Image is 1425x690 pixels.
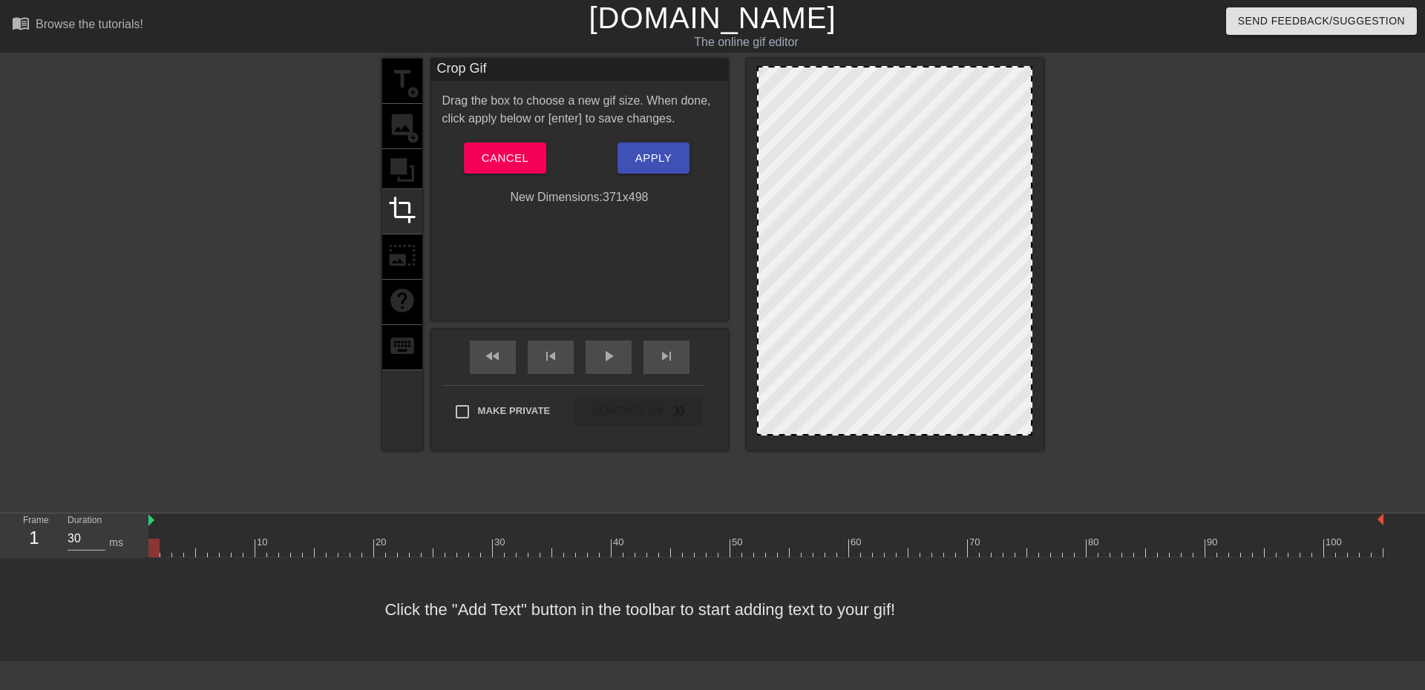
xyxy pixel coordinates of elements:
span: menu_book [12,14,30,32]
span: skip_next [658,347,675,365]
span: skip_previous [542,347,560,365]
span: Apply [635,148,672,168]
div: 100 [1326,535,1344,550]
button: Send Feedback/Suggestion [1226,7,1417,35]
span: Make Private [478,404,551,418]
div: Browse the tutorials! [36,18,143,30]
div: Frame [12,513,56,556]
div: 90 [1207,535,1220,550]
div: The online gif editor [482,33,1010,51]
span: play_arrow [600,347,617,365]
span: crop [388,196,416,224]
div: New Dimensions: 371 x 498 [431,188,728,206]
a: Browse the tutorials! [12,14,143,37]
div: 70 [969,535,983,550]
span: Cancel [482,148,528,168]
span: Send Feedback/Suggestion [1238,12,1405,30]
div: 30 [494,535,508,550]
button: Cancel [464,142,546,174]
div: 40 [613,535,626,550]
img: bound-end.png [1377,513,1383,525]
div: 50 [732,535,745,550]
div: 20 [376,535,389,550]
span: fast_rewind [484,347,502,365]
div: 60 [851,535,864,550]
button: Apply [617,142,689,174]
div: 1 [23,525,45,551]
div: ms [109,535,123,551]
label: Duration [68,516,102,525]
div: Crop Gif [431,59,728,81]
div: 80 [1088,535,1101,550]
div: Drag the box to choose a new gif size. When done, click apply below or [enter] to save changes. [431,92,728,128]
a: [DOMAIN_NAME] [589,1,836,34]
div: 10 [257,535,270,550]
